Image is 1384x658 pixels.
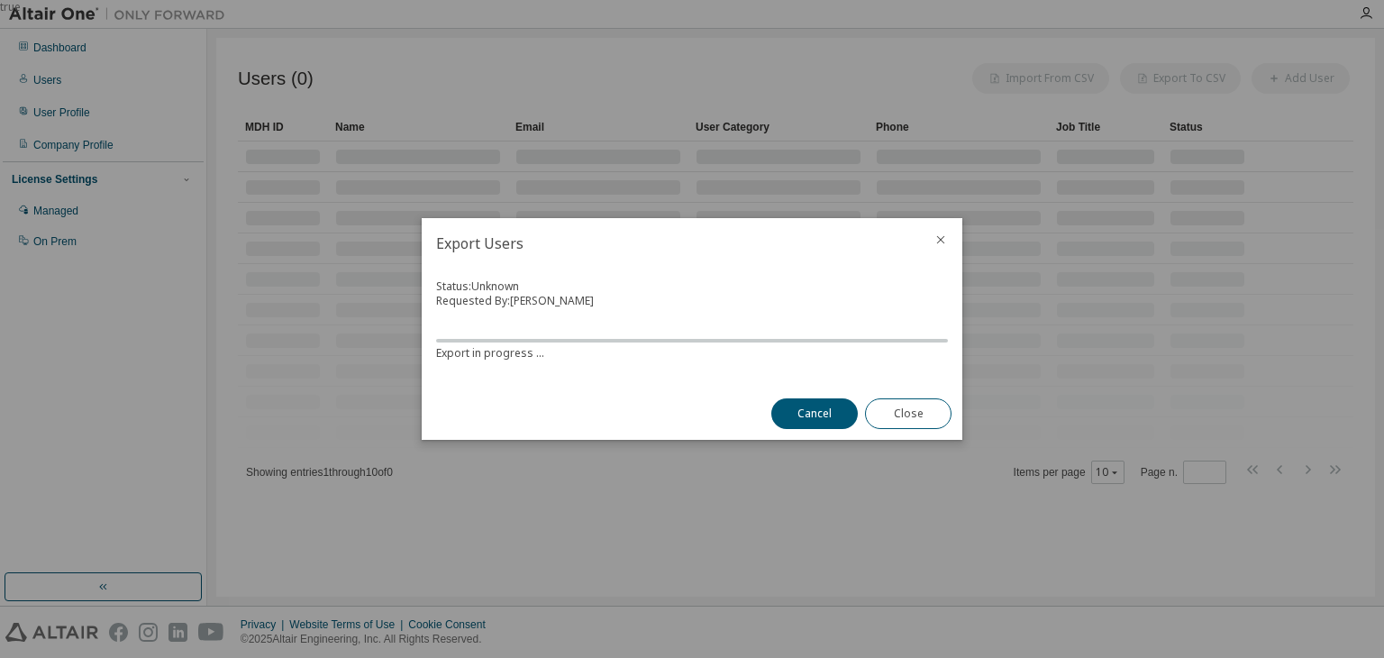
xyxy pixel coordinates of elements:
button: Cancel [771,398,858,429]
button: Close [865,398,951,429]
button: close [933,233,948,247]
h2: Export Users [422,218,919,269]
div: Export in progress ... [436,346,948,361]
div: Status: Unknown Requested By: [PERSON_NAME] [436,279,948,366]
